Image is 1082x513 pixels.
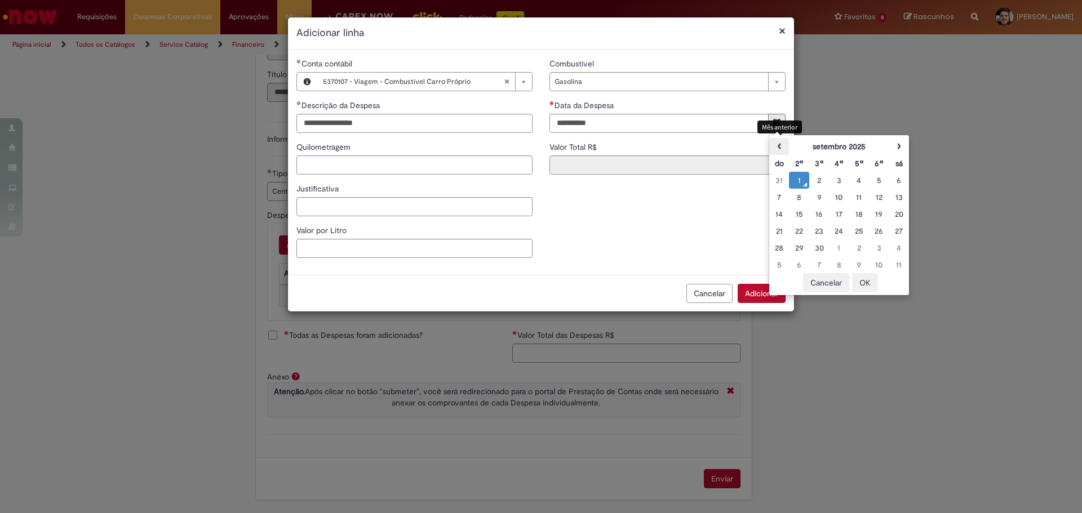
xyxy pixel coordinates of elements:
abbr: Limpar campo Conta contábil [498,73,515,91]
th: Terça-feira [809,155,829,172]
div: 25 September 2025 Thursday [852,225,866,237]
div: 20 September 2025 Saturday [892,208,906,220]
th: Sexta-feira [869,155,889,172]
div: 31 August 2025 Sunday [772,175,786,186]
div: 21 September 2025 Sunday [772,225,786,237]
span: Valor por Litro [296,225,349,235]
span: Obrigatório Preenchido [296,101,301,105]
div: 19 September 2025 Friday [872,208,886,220]
span: Descrição da Despesa [301,100,382,110]
th: Sábado [889,155,909,172]
label: Somente leitura - Valor Total R$ [549,141,599,153]
span: Justificativa [296,184,341,194]
input: Justificativa [296,197,533,216]
h2: Adicionar linha [296,26,786,41]
span: Necessários [549,101,555,105]
div: 24 September 2025 Wednesday [832,225,846,237]
div: 28 September 2025 Sunday [772,242,786,253]
div: 26 September 2025 Friday [872,225,886,237]
div: 29 September 2025 Monday [792,242,806,253]
th: Mês anterior [769,138,789,155]
button: Cancelar [686,284,733,303]
div: 10 September 2025 Wednesday [832,191,846,203]
div: 06 September 2025 Saturday [892,175,906,186]
button: Adicionar [738,284,786,303]
div: 11 September 2025 Thursday [852,191,866,203]
div: 30 September 2025 Tuesday [812,242,826,253]
div: 10 October 2025 Friday [872,259,886,270]
button: OK [852,273,878,292]
th: setembro 2025. Alternar mês [789,138,889,155]
div: 08 October 2025 Wednesday [832,259,846,270]
div: 05 October 2025 Sunday [772,259,786,270]
div: 04 October 2025 Saturday [892,242,906,253]
th: Próximo mês [889,138,909,155]
div: Escolher data [769,135,910,296]
button: Fechar modal [779,25,786,37]
th: Quinta-feira [849,155,869,172]
div: 12 September 2025 Friday [872,191,886,203]
div: O seletor de data foi aberto.01 September 2025 Monday [792,175,806,186]
div: 07 October 2025 Tuesday [812,259,826,270]
span: Somente leitura - Valor Total R$ [549,142,599,152]
div: 09 October 2025 Thursday [852,259,866,270]
div: 07 September 2025 Sunday [772,191,786,203]
input: Valor por Litro [296,239,533,258]
span: Necessários - Conta contábil [301,59,354,69]
div: 13 September 2025 Saturday [892,191,906,203]
div: 02 September 2025 Tuesday [812,175,826,186]
div: Mês anterior [757,121,802,133]
div: 08 September 2025 Monday [792,191,806,203]
a: 5370107 - Viagem - Combustível Carro PróprioLimpar campo Conta contábil [317,73,532,91]
div: 17 September 2025 Wednesday [832,208,846,220]
span: 5370107 - Viagem - Combustível Carro Próprio [323,73,504,91]
span: Quilometragem [296,142,353,152]
div: 14 September 2025 Sunday [772,208,786,220]
th: Segunda-feira [789,155,809,172]
div: 11 October 2025 Saturday [892,259,906,270]
span: Data da Despesa [555,100,616,110]
span: Gasolina [555,73,762,91]
button: Cancelar [803,273,849,292]
div: 01 October 2025 Wednesday [832,242,846,253]
div: 03 October 2025 Friday [872,242,886,253]
div: 02 October 2025 Thursday [852,242,866,253]
div: 06 October 2025 Monday [792,259,806,270]
div: 05 September 2025 Friday [872,175,886,186]
div: 15 September 2025 Monday [792,208,806,220]
th: Domingo [769,155,789,172]
div: 18 September 2025 Thursday [852,208,866,220]
div: 22 September 2025 Monday [792,225,806,237]
input: Quilometragem [296,155,533,175]
input: Data da Despesa [549,114,769,133]
th: Quarta-feira [829,155,849,172]
div: 04 September 2025 Thursday [852,175,866,186]
input: Descrição da Despesa [296,114,533,133]
input: Valor Total R$ [549,155,786,175]
div: 03 September 2025 Wednesday [832,175,846,186]
span: Obrigatório Preenchido [296,59,301,64]
div: 16 September 2025 Tuesday [812,208,826,220]
div: 09 September 2025 Tuesday [812,191,826,203]
button: Mostrar calendário para Data da Despesa [768,114,786,133]
div: 23 September 2025 Tuesday [812,225,826,237]
div: 27 September 2025 Saturday [892,225,906,237]
button: Conta contábil, Visualizar este registro 5370107 - Viagem - Combustível Carro Próprio [297,73,317,91]
span: Combustível [549,59,596,69]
